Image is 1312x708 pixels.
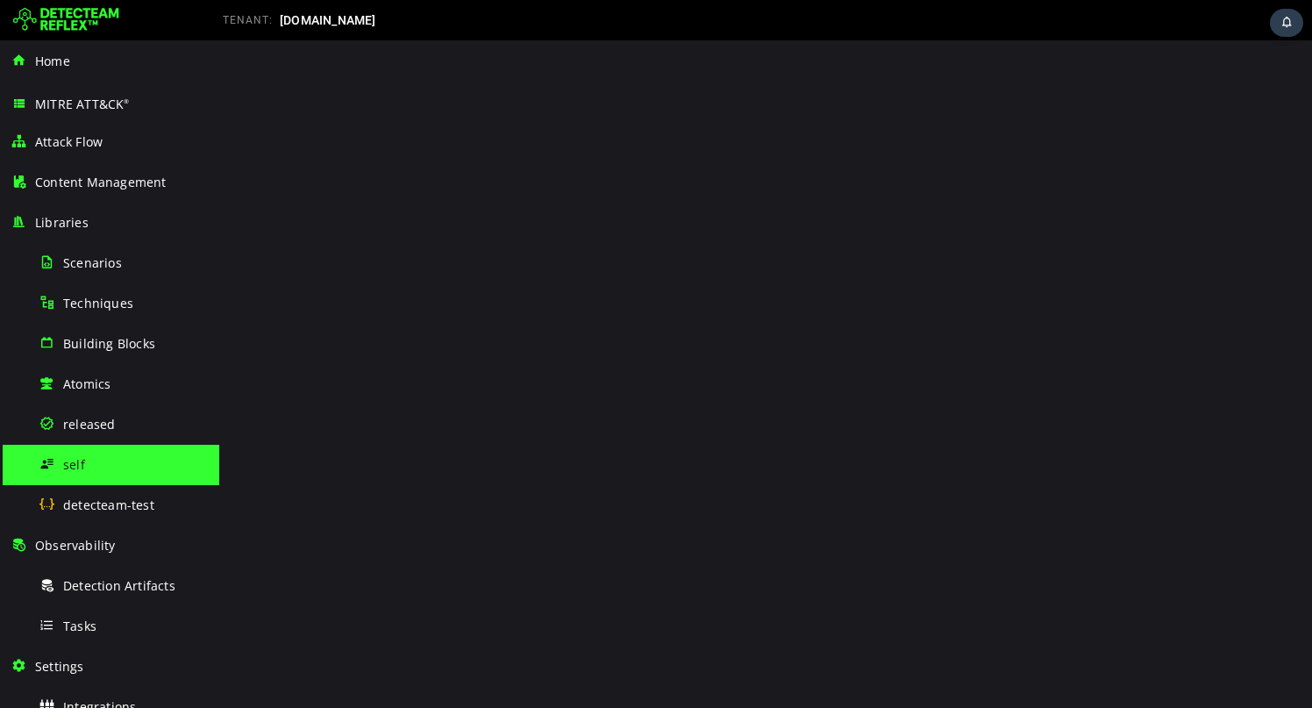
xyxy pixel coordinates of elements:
[35,537,116,554] span: Observability
[35,658,84,675] span: Settings
[63,416,116,433] span: released
[35,174,167,190] span: Content Management
[35,214,89,231] span: Libraries
[1270,9,1303,37] div: Task Notifications
[35,96,130,112] span: MITRE ATT&CK
[63,456,85,473] span: self
[63,577,175,594] span: Detection Artifacts
[63,254,122,271] span: Scenarios
[13,6,119,34] img: Detecteam logo
[63,295,133,311] span: Techniques
[223,14,273,26] span: TENANT:
[63,497,154,513] span: detecteam-test
[124,97,129,105] sup: ®
[63,618,96,634] span: Tasks
[63,375,111,392] span: Atomics
[63,335,155,352] span: Building Blocks
[35,53,70,69] span: Home
[280,13,376,27] span: [DOMAIN_NAME]
[35,133,103,150] span: Attack Flow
